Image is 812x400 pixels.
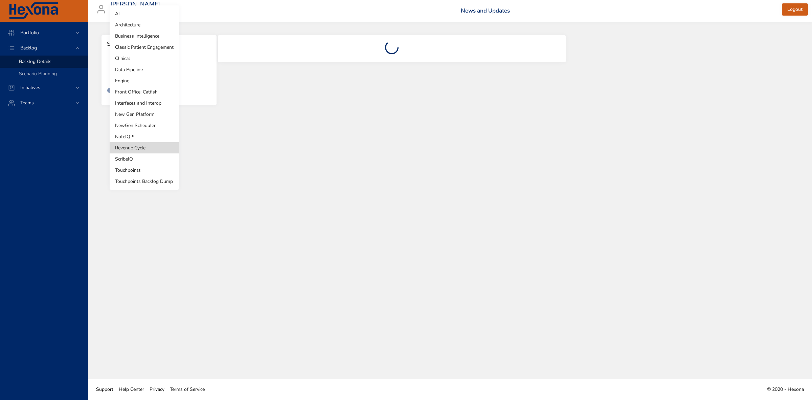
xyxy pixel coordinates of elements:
li: Classic Patient Engagement [110,42,179,53]
li: Clinical [110,53,179,64]
li: Data Pipeline [110,64,179,75]
li: Business Intelligence [110,30,179,42]
li: Touchpoints [110,165,179,176]
li: Engine [110,75,179,86]
li: NewGen Scheduler [110,120,179,131]
li: New Gen Platform [110,109,179,120]
li: AI [110,8,179,19]
li: Touchpoints Backlog Dump [110,176,179,187]
li: Front Office: Catfish [110,86,179,98]
li: NoteIQ™ [110,131,179,142]
li: Interfaces and Interop [110,98,179,109]
li: Revenue Cycle [110,142,179,153]
li: ScribeIQ [110,153,179,165]
li: Architecture [110,19,179,30]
